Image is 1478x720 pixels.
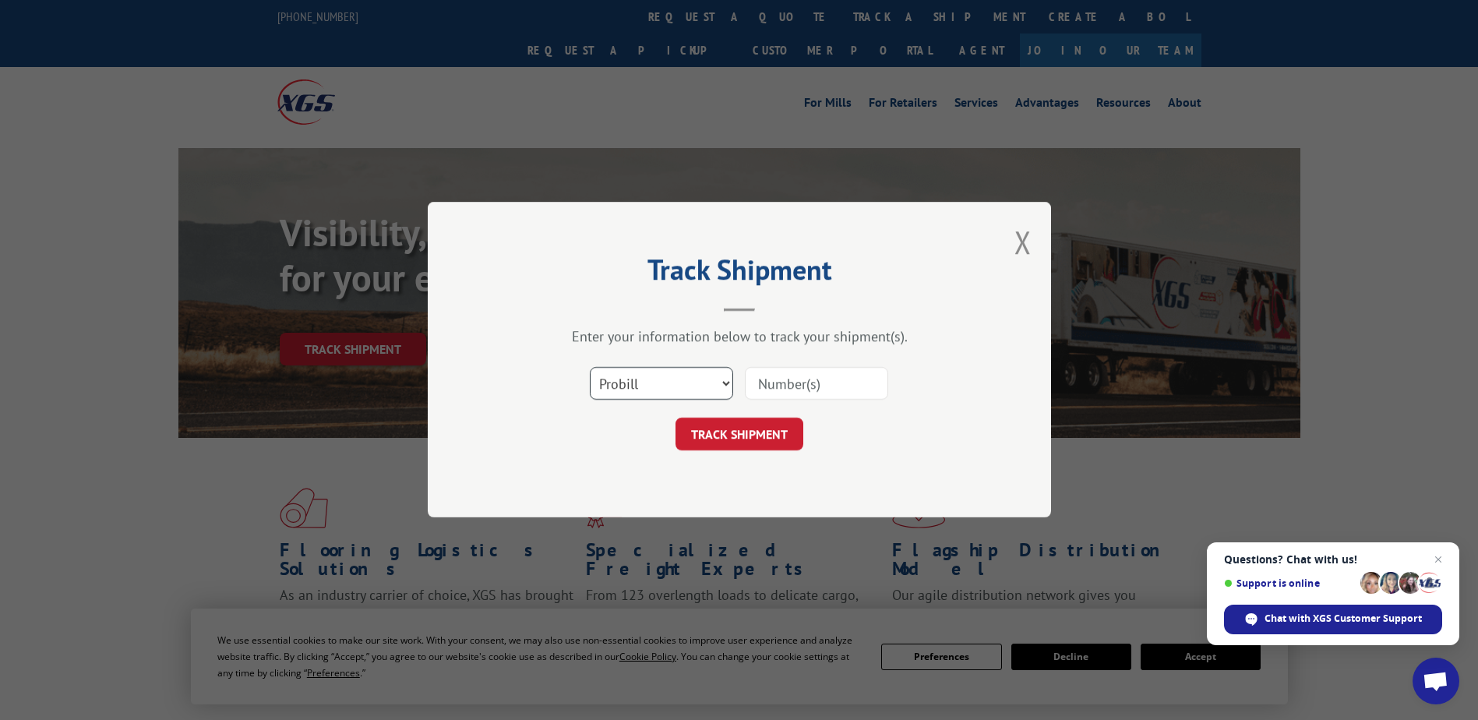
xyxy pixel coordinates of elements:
[1224,605,1442,634] div: Chat with XGS Customer Support
[676,418,803,451] button: TRACK SHIPMENT
[1413,658,1459,704] div: Open chat
[1224,577,1355,589] span: Support is online
[1429,550,1448,569] span: Close chat
[1224,553,1442,566] span: Questions? Chat with us!
[745,368,888,401] input: Number(s)
[506,328,973,346] div: Enter your information below to track your shipment(s).
[506,259,973,288] h2: Track Shipment
[1265,612,1422,626] span: Chat with XGS Customer Support
[1014,221,1032,263] button: Close modal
